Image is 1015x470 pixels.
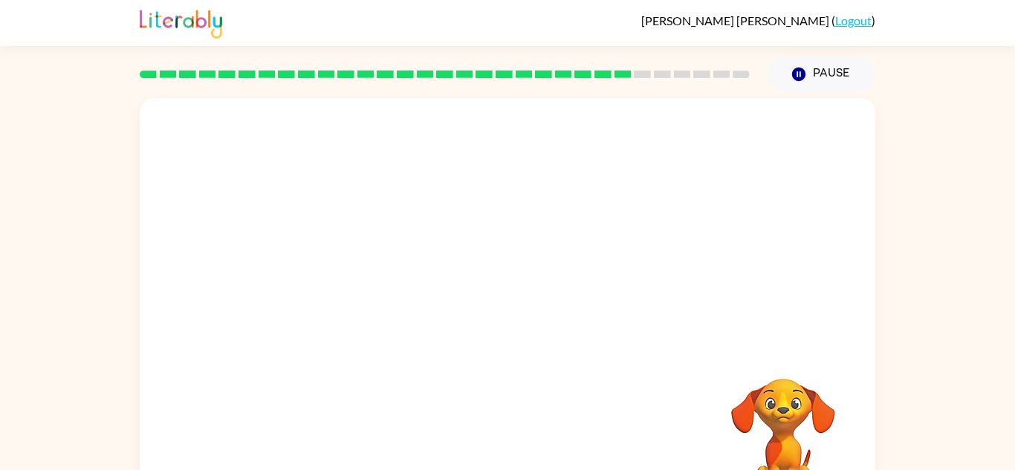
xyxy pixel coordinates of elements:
a: Logout [835,13,872,27]
span: [PERSON_NAME] [PERSON_NAME] [641,13,831,27]
div: ( ) [641,13,875,27]
img: Literably [140,6,222,39]
button: Pause [768,57,875,91]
